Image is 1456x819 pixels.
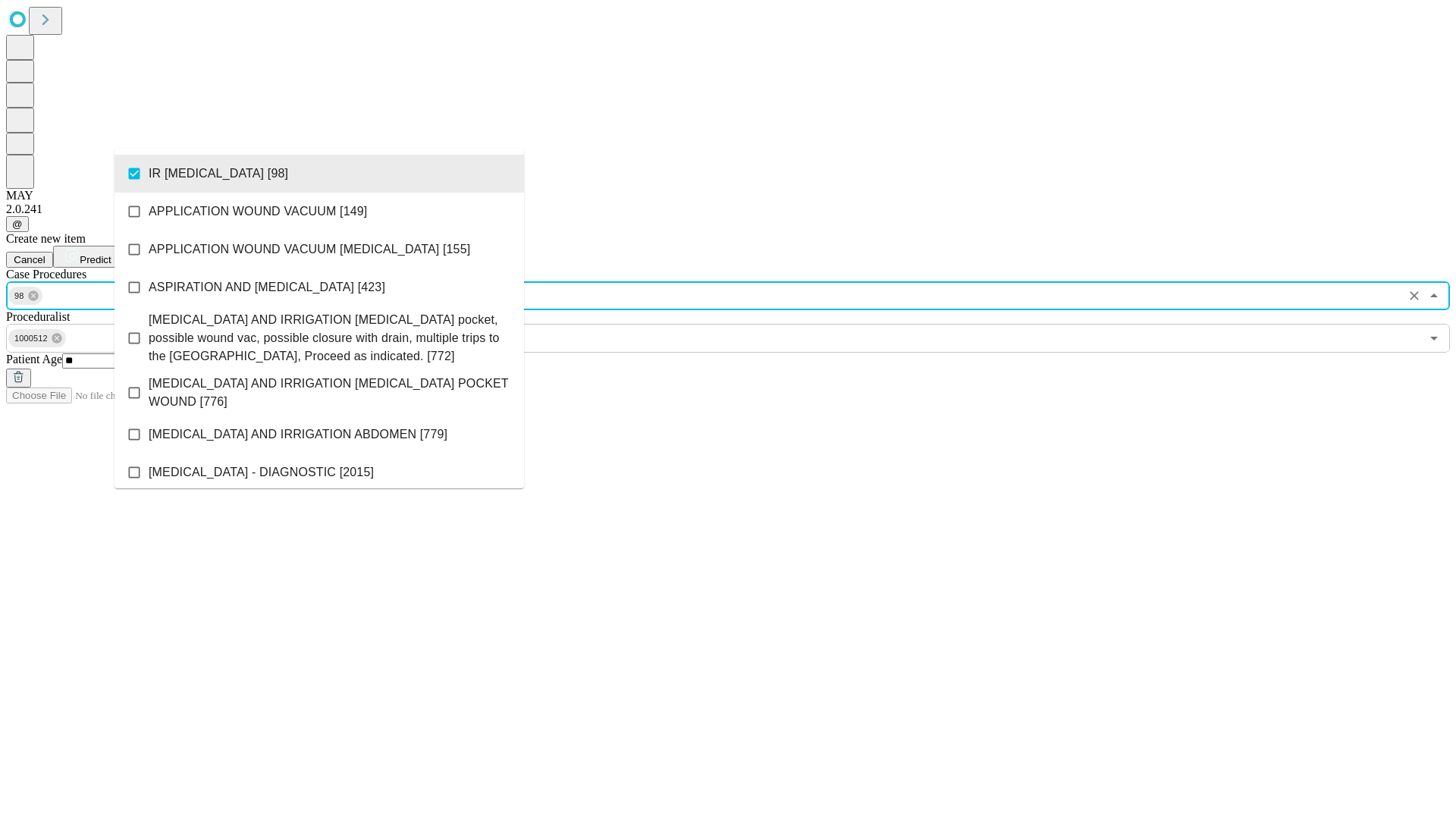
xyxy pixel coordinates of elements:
[8,287,42,305] div: 98
[1423,285,1445,306] button: Close
[149,165,288,183] span: IR [MEDICAL_DATA] [98]
[80,254,111,265] span: Predict
[149,311,512,366] span: [MEDICAL_DATA] AND IRRIGATION [MEDICAL_DATA] pocket, possible wound vac, possible closure with dr...
[6,252,53,268] button: Cancel
[149,463,374,482] span: [MEDICAL_DATA] - DIAGNOSTIC [2015]
[6,189,1450,202] div: MAY
[12,218,23,230] span: @
[1423,328,1445,349] button: Open
[149,240,470,259] span: APPLICATION WOUND VACUUM [MEDICAL_DATA] [155]
[149,425,447,444] span: [MEDICAL_DATA] AND IRRIGATION ABDOMEN [779]
[6,353,62,366] span: Patient Age
[6,310,70,323] span: Proceduralist
[6,232,86,245] span: Create new item
[8,330,54,347] span: 1000512
[14,254,45,265] span: Cancel
[1404,285,1425,306] button: Clear
[149,375,512,411] span: [MEDICAL_DATA] AND IRRIGATION [MEDICAL_DATA] POCKET WOUND [776]
[149,278,385,297] span: ASPIRATION AND [MEDICAL_DATA] [423]
[53,246,123,268] button: Predict
[149,202,367,221] span: APPLICATION WOUND VACUUM [149]
[6,268,86,281] span: Scheduled Procedure
[6,202,1450,216] div: 2.0.241
[6,216,29,232] button: @
[8,287,30,305] span: 98
[8,329,66,347] div: 1000512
